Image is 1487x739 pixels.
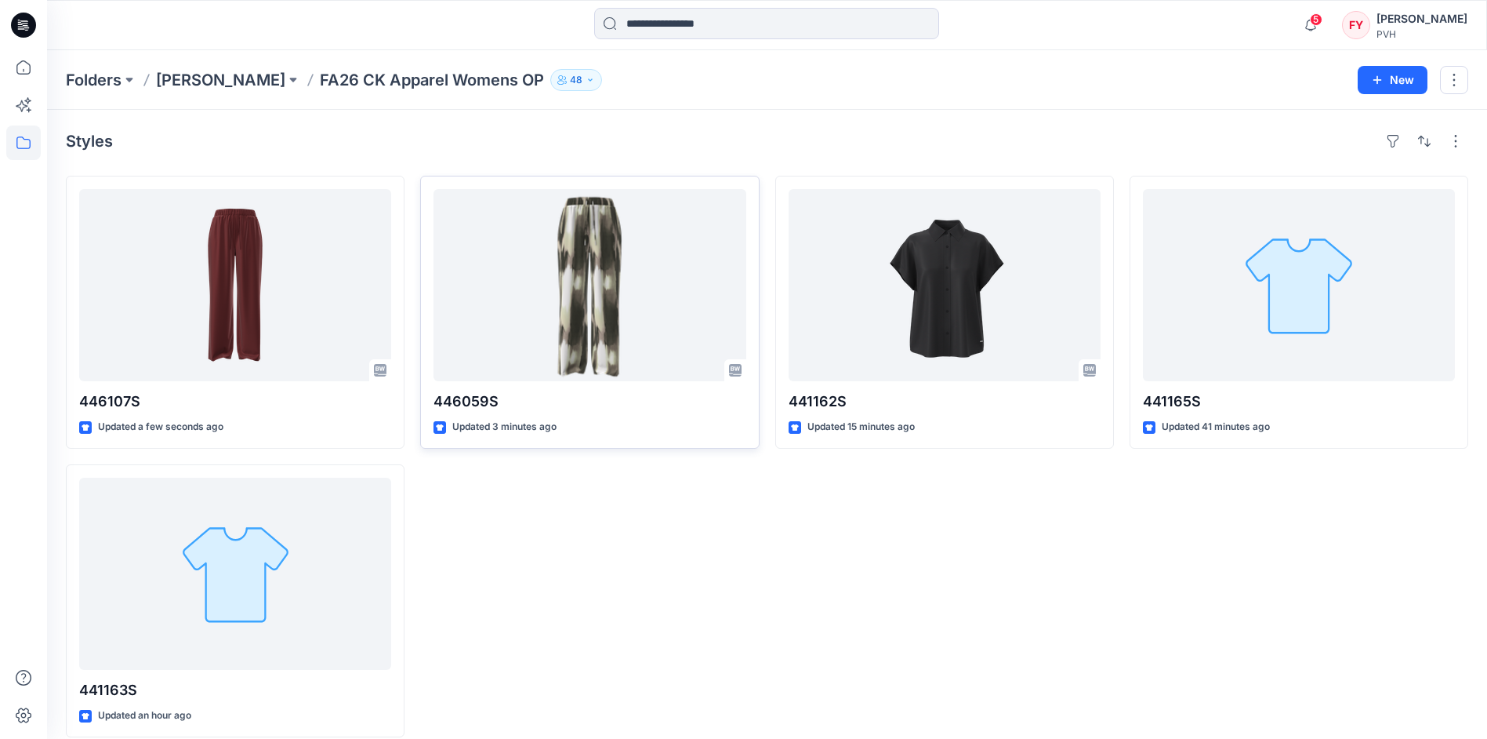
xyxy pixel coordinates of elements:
[79,478,391,670] a: 441163S
[156,69,285,91] a: [PERSON_NAME]
[433,189,745,381] a: 446059S
[570,71,582,89] p: 48
[789,189,1101,381] a: 441162S
[66,132,113,151] h4: Styles
[1310,13,1322,26] span: 5
[1376,28,1467,40] div: PVH
[1358,66,1427,94] button: New
[1376,9,1467,28] div: [PERSON_NAME]
[320,69,544,91] p: FA26 CK Apparel Womens OP
[1342,11,1370,39] div: FY
[1143,189,1455,381] a: 441165S
[98,419,223,435] p: Updated a few seconds ago
[66,69,121,91] a: Folders
[550,69,602,91] button: 48
[98,708,191,724] p: Updated an hour ago
[433,391,745,413] p: 446059S
[789,391,1101,413] p: 441162S
[79,391,391,413] p: 446107S
[1162,419,1270,435] p: Updated 41 minutes ago
[1143,391,1455,413] p: 441165S
[79,189,391,381] a: 446107S
[452,419,557,435] p: Updated 3 minutes ago
[807,419,915,435] p: Updated 15 minutes ago
[79,679,391,701] p: 441163S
